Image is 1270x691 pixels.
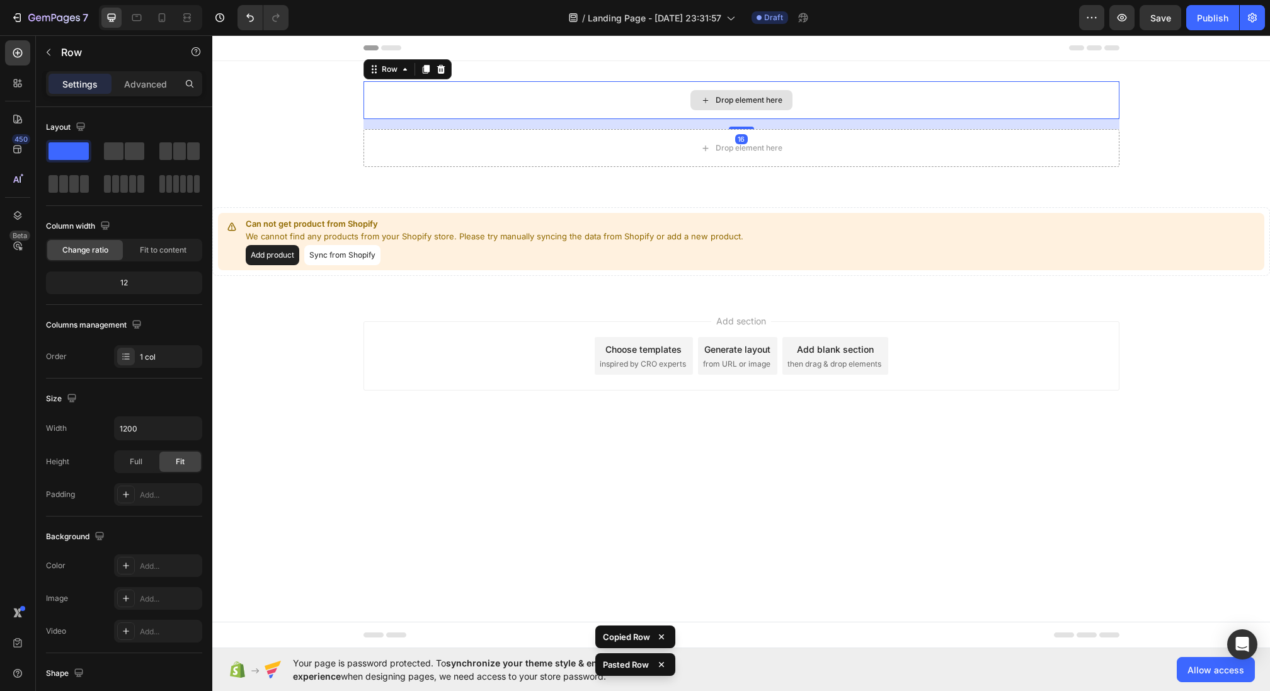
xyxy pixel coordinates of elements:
div: Color [46,560,66,571]
div: Undo/Redo [237,5,289,30]
p: Can not get product from Shopify [33,183,531,195]
span: Landing Page - [DATE] 23:31:57 [588,11,721,25]
button: Sync from Shopify [92,210,168,230]
button: Allow access [1177,657,1255,682]
span: Full [130,456,142,467]
p: Advanced [124,77,167,91]
div: Size [46,391,79,408]
div: Padding [46,489,75,500]
div: Drop element here [503,108,570,118]
span: Save [1150,13,1171,23]
p: Copied Row [603,631,650,643]
input: Auto [115,417,202,440]
span: Add section [499,279,559,292]
span: Change ratio [62,244,108,256]
p: We cannot find any products from your Shopify store. Please try manually syncing the data from Sh... [33,195,531,208]
div: Column width [46,218,113,235]
div: Open Intercom Messenger [1227,629,1257,660]
div: 12 [49,274,200,292]
button: Save [1140,5,1181,30]
span: Fit [176,456,185,467]
div: Layout [46,119,88,136]
div: Width [46,423,67,434]
p: 7 [83,10,88,25]
div: Generate layout [492,307,558,321]
button: Add product [33,210,87,230]
div: Video [46,625,66,637]
div: Background [46,528,107,545]
span: from URL or image [491,323,558,334]
div: Add blank section [585,307,661,321]
p: Pasted Row [603,658,649,671]
div: 1 col [140,351,199,363]
div: 450 [12,134,30,144]
p: Settings [62,77,98,91]
div: Height [46,456,69,467]
div: Columns management [46,317,144,334]
span: inspired by CRO experts [387,323,474,334]
div: Order [46,351,67,362]
div: 16 [523,99,535,109]
div: Publish [1197,11,1228,25]
div: Drop element here [503,60,570,70]
div: Beta [9,231,30,241]
div: Row [167,28,188,40]
span: / [582,11,585,25]
button: Publish [1186,5,1239,30]
span: then drag & drop elements [575,323,669,334]
iframe: Design area [212,35,1270,648]
p: Row [61,45,168,60]
span: synchronize your theme style & enhance your experience [293,658,646,682]
div: Add... [140,593,199,605]
div: Add... [140,626,199,637]
div: Image [46,593,68,604]
div: Add... [140,561,199,572]
button: 7 [5,5,94,30]
span: Allow access [1187,663,1244,677]
div: Choose templates [393,307,469,321]
span: Fit to content [140,244,186,256]
div: Add... [140,489,199,501]
span: Your page is password protected. To when designing pages, we need access to your store password. [293,656,695,683]
span: Draft [764,12,783,23]
div: Shape [46,665,86,682]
